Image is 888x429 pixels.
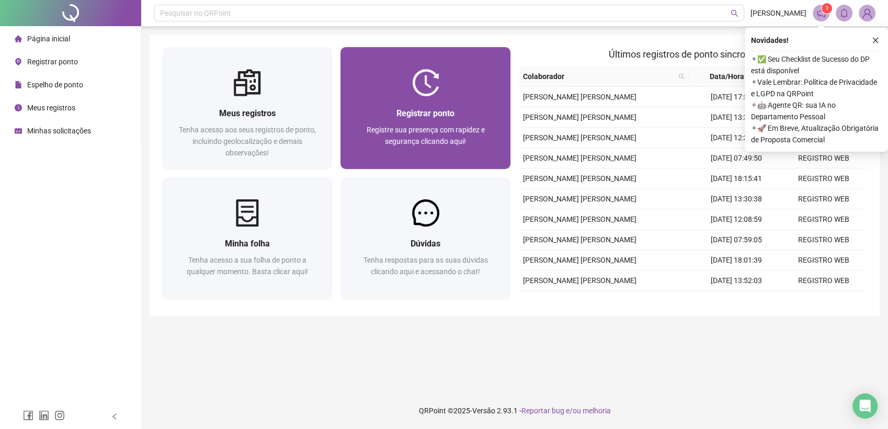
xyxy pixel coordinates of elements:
[693,209,780,230] td: [DATE] 12:08:59
[162,47,332,169] a: Meus registrosTenha acesso aos seus registros de ponto, incluindo geolocalização e demais observa...
[15,127,22,134] span: schedule
[162,177,332,299] a: Minha folhaTenha acesso a sua folha de ponto a qualquer momento. Basta clicar aqui!
[780,230,868,250] td: REGISTRO WEB
[693,87,780,107] td: [DATE] 17:55:13
[39,410,49,421] span: linkedin
[693,270,780,291] td: [DATE] 13:52:03
[27,104,75,112] span: Meus registros
[609,49,778,60] span: Últimos registros de ponto sincronizados
[859,5,875,21] img: 90389
[179,126,316,157] span: Tenha acesso aos seus registros de ponto, incluindo geolocalização e demais observações!
[693,189,780,209] td: [DATE] 13:30:38
[780,168,868,189] td: REGISTRO WEB
[523,113,636,121] span: [PERSON_NAME] [PERSON_NAME]
[751,35,789,46] span: Novidades !
[751,122,882,145] span: ⚬ 🚀 Em Breve, Atualização Obrigatória de Proposta Comercial
[523,174,636,183] span: [PERSON_NAME] [PERSON_NAME]
[693,168,780,189] td: [DATE] 18:15:41
[693,148,780,168] td: [DATE] 07:49:50
[521,407,611,415] span: Reportar bug e/ou melhoria
[27,58,78,66] span: Registrar ponto
[523,93,636,101] span: [PERSON_NAME] [PERSON_NAME]
[225,239,270,249] span: Minha folha
[780,189,868,209] td: REGISTRO WEB
[523,195,636,203] span: [PERSON_NAME] [PERSON_NAME]
[523,154,636,162] span: [PERSON_NAME] [PERSON_NAME]
[523,256,636,264] span: [PERSON_NAME] [PERSON_NAME]
[751,76,882,99] span: ⚬ Vale Lembrar: Política de Privacidade e LGPD na QRPoint
[27,35,70,43] span: Página inicial
[751,53,882,76] span: ⚬ ✅ Seu Checklist de Sucesso do DP está disponível
[693,107,780,128] td: [DATE] 13:34:15
[23,410,33,421] span: facebook
[367,126,485,145] span: Registre sua presença com rapidez e segurança clicando aqui!
[750,7,806,19] span: [PERSON_NAME]
[780,209,868,230] td: REGISTRO WEB
[780,250,868,270] td: REGISTRO WEB
[27,81,83,89] span: Espelho de ponto
[676,69,687,84] span: search
[689,66,773,87] th: Data/Hora
[523,235,636,244] span: [PERSON_NAME] [PERSON_NAME]
[816,8,826,18] span: notification
[472,407,495,415] span: Versão
[523,215,636,223] span: [PERSON_NAME] [PERSON_NAME]
[751,99,882,122] span: ⚬ 🤖 Agente QR: sua IA no Departamento Pessoal
[523,71,674,82] span: Colaborador
[340,177,510,299] a: DúvidasTenha respostas para as suas dúvidas clicando aqui e acessando o chat!
[396,108,454,118] span: Registrar ponto
[693,291,780,311] td: [DATE] 12:54:01
[111,413,118,420] span: left
[822,3,832,14] sup: 1
[678,73,685,80] span: search
[523,133,636,142] span: [PERSON_NAME] [PERSON_NAME]
[141,392,888,429] footer: QRPoint © 2025 - 2.93.1 -
[54,410,65,421] span: instagram
[187,256,308,276] span: Tenha acesso a sua folha de ponto a qualquer momento. Basta clicar aqui!
[15,35,22,42] span: home
[219,108,276,118] span: Meus registros
[839,8,849,18] span: bell
[523,276,636,285] span: [PERSON_NAME] [PERSON_NAME]
[15,104,22,111] span: clock-circle
[693,71,761,82] span: Data/Hora
[693,128,780,148] td: [DATE] 12:31:00
[780,270,868,291] td: REGISTRO WEB
[780,291,868,311] td: REGISTRO WEB
[15,58,22,65] span: environment
[872,37,879,44] span: close
[411,239,440,249] span: Dúvidas
[780,148,868,168] td: REGISTRO WEB
[27,127,91,135] span: Minhas solicitações
[340,47,510,169] a: Registrar pontoRegistre sua presença com rapidez e segurança clicando aqui!
[731,9,738,17] span: search
[363,256,488,276] span: Tenha respostas para as suas dúvidas clicando aqui e acessando o chat!
[825,5,829,12] span: 1
[693,250,780,270] td: [DATE] 18:01:39
[693,230,780,250] td: [DATE] 07:59:05
[15,81,22,88] span: file
[852,393,878,419] div: Open Intercom Messenger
